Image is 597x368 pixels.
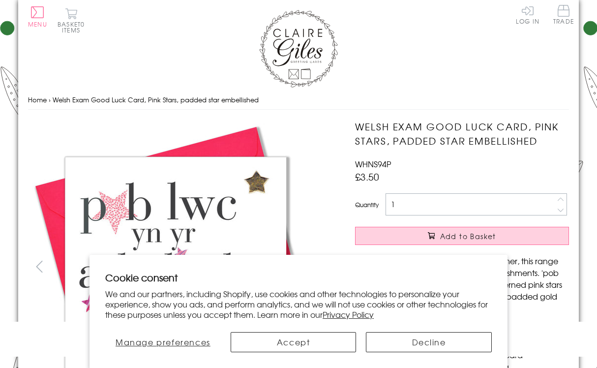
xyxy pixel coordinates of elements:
[28,6,47,27] button: Menu
[105,332,221,352] button: Manage preferences
[49,95,51,104] span: ›
[105,289,492,319] p: We and our partners, including Shopify, use cookies and other technologies to personalize your ex...
[62,20,85,34] span: 0 items
[516,5,539,24] a: Log In
[28,95,47,104] a: Home
[58,8,85,33] button: Basket0 items
[53,95,259,104] span: Welsh Exam Good Luck Card, Pink Stars, padded star embellished
[366,332,492,352] button: Decline
[28,255,50,277] button: prev
[553,5,574,26] a: Trade
[323,308,374,320] a: Privacy Policy
[105,271,492,284] h2: Cookie consent
[355,227,569,245] button: Add to Basket
[553,5,574,24] span: Trade
[28,90,569,110] nav: breadcrumbs
[231,332,357,352] button: Accept
[355,170,379,184] span: £3.50
[355,158,391,170] span: WHNS94P
[116,336,210,348] span: Manage preferences
[28,20,47,29] span: Menu
[259,10,338,88] img: Claire Giles Greetings Cards
[355,200,379,209] label: Quantity
[355,120,569,148] h1: Welsh Exam Good Luck Card, Pink Stars, padded star embellished
[440,231,496,241] span: Add to Basket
